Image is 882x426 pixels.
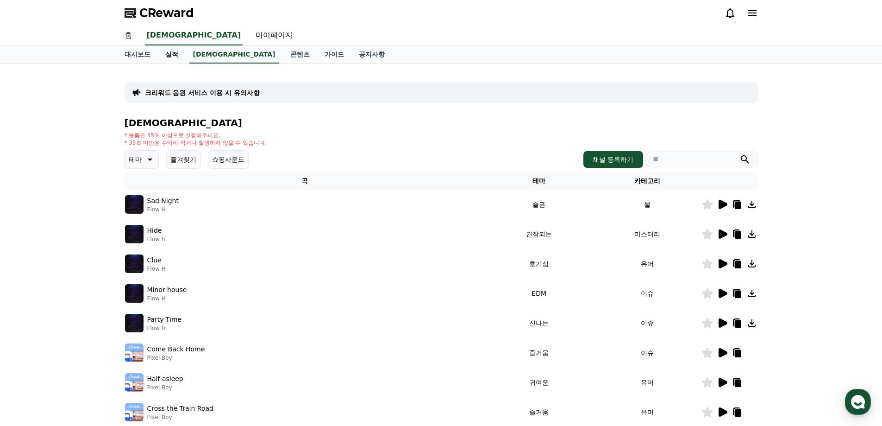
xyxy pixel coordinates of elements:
img: music [125,314,144,332]
a: [DEMOGRAPHIC_DATA] [145,26,243,45]
a: 홈 [117,26,139,45]
span: 설정 [143,308,154,315]
td: 미스터리 [593,219,701,249]
td: EDM [485,279,593,308]
td: 이슈 [593,338,701,368]
a: 대시보드 [117,46,158,64]
p: Half asleep [147,374,183,384]
img: music [125,195,144,214]
p: Pixel Boy [147,384,183,391]
p: Cross the Train Road [147,404,213,413]
h4: [DEMOGRAPHIC_DATA] [125,118,758,128]
a: 마이페이지 [248,26,300,45]
button: 즐겨찾기 [166,150,200,169]
p: * 35초 미만은 수익이 적거나 발생하지 않을 수 있습니다. [125,139,267,146]
img: music [125,373,144,392]
p: 테마 [129,153,142,166]
p: Sad Night [147,196,179,206]
span: 대화 [85,308,96,316]
a: 대화 [61,294,119,317]
p: Minor house [147,285,187,295]
a: 콘텐츠 [283,46,317,64]
img: music [125,254,144,273]
p: Pixel Boy [147,413,213,421]
p: Flow H [147,265,166,273]
td: 유머 [593,368,701,397]
td: 긴장되는 [485,219,593,249]
td: 신나는 [485,308,593,338]
td: 귀여운 [485,368,593,397]
a: CReward [125,6,194,20]
img: music [125,403,144,421]
td: 이슈 [593,308,701,338]
td: 이슈 [593,279,701,308]
p: Come Back Home [147,344,205,354]
p: Flow H [147,235,166,243]
a: [DEMOGRAPHIC_DATA] [189,46,279,64]
button: 채널 등록하기 [583,151,643,168]
th: 곡 [125,172,485,190]
a: 설정 [119,294,178,317]
p: Party Time [147,315,182,324]
td: 호기심 [485,249,593,279]
p: Pixel Boy [147,354,205,362]
td: 썰 [593,190,701,219]
p: Flow H [147,324,182,332]
th: 테마 [485,172,593,190]
button: 테마 [125,150,159,169]
a: 공지사항 [351,46,392,64]
a: 홈 [3,294,61,317]
img: music [125,225,144,243]
p: Clue [147,255,162,265]
img: music [125,284,144,303]
td: 즐거움 [485,338,593,368]
p: Flow H [147,295,187,302]
span: 홈 [29,308,35,315]
span: CReward [139,6,194,20]
p: Flow H [147,206,179,213]
a: 크리워드 음원 서비스 이용 시 유의사항 [145,88,260,97]
td: 슬픈 [485,190,593,219]
img: music [125,343,144,362]
button: 쇼핑사운드 [208,150,249,169]
p: * 볼륨은 15% 이상으로 설정해주세요. [125,132,267,139]
p: Hide [147,226,162,235]
a: 가이드 [317,46,351,64]
th: 카테고리 [593,172,701,190]
a: 실적 [158,46,186,64]
td: 유머 [593,249,701,279]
